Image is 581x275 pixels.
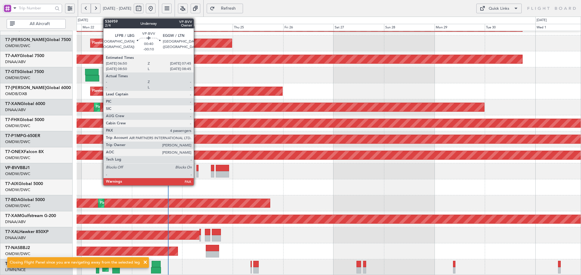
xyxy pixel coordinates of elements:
span: T7-XAL [5,230,19,234]
div: [DATE] [78,18,88,23]
div: Tue 23 [132,24,182,31]
div: Sun 28 [384,24,435,31]
a: OMDW/DWC [5,155,30,161]
a: DNAA/ABV [5,107,26,113]
span: T7-P1MP [5,134,23,138]
a: OMDW/DWC [5,43,30,49]
a: T7-XAMGulfstream G-200 [5,214,56,218]
a: T7-XALHawker 850XP [5,230,49,234]
span: T7-FHX [5,118,20,122]
div: Mon 22 [81,24,132,31]
a: T7-NASBBJ2 [5,246,30,250]
a: T7-AAYGlobal 7500 [5,54,44,58]
a: T7-BDAGlobal 5000 [5,198,45,202]
span: T7-NAS [5,246,20,250]
a: OMDW/DWC [5,123,30,129]
span: T7-[PERSON_NAME] [5,38,46,42]
a: T7-P1MPG-650ER [5,134,40,138]
a: T7-FHXGlobal 5000 [5,118,44,122]
div: Fri 26 [283,24,334,31]
a: OMDW/DWC [5,75,30,81]
button: All Aircraft [7,19,66,29]
a: T7-GTSGlobal 7500 [5,70,44,74]
div: Planned Maint Dubai (Al Maktoum Intl) [92,39,152,48]
span: T7-XAM [5,214,21,218]
span: T7-BDA [5,198,20,202]
button: Refresh [207,4,243,13]
a: T7-ONEXFalcon 8X [5,150,44,154]
span: T7-XAN [5,102,21,106]
a: OMDW/DWC [5,171,30,177]
span: T7-GTS [5,70,19,74]
span: VP-BVV [5,166,20,170]
span: T7-AIX [5,182,18,186]
a: OMDW/DWC [5,187,30,193]
a: T7-[PERSON_NAME]Global 6000 [5,86,71,90]
span: Refresh [216,6,241,11]
span: T7-[PERSON_NAME] [5,86,46,90]
a: T7-AIXGlobal 5000 [5,182,43,186]
div: [DATE] [537,18,547,23]
div: Thu 25 [233,24,283,31]
a: OMDW/DWC [5,203,30,209]
div: Planned Maint [GEOGRAPHIC_DATA] ([GEOGRAPHIC_DATA] Intl) [92,87,193,96]
div: Closing Flight Panel since you are navigating away from the selected leg [10,260,140,266]
a: VP-BVVBBJ1 [5,166,30,170]
div: Wed 24 [182,24,233,31]
span: T7-AAY [5,54,20,58]
a: DNAA/ABV [5,59,26,65]
div: Tue 30 [485,24,535,31]
a: OMDB/DXB [5,91,27,97]
div: Planned Maint Dubai (Al Maktoum Intl) [100,199,159,208]
button: Quick Links [476,4,522,13]
span: All Aircraft [16,22,64,26]
span: T7-ONEX [5,150,24,154]
div: Sat 27 [333,24,384,31]
a: OMDW/DWC [5,139,30,145]
a: DNAA/ABV [5,219,26,225]
div: Mon 29 [435,24,485,31]
span: [DATE] - [DATE] [103,6,131,11]
a: DNAA/ABV [5,235,26,241]
a: T7-[PERSON_NAME]Global 7500 [5,38,71,42]
div: Planned Maint Dubai (Al Maktoum Intl) [96,103,155,112]
div: Quick Links [489,6,509,12]
a: T7-XANGlobal 6000 [5,102,45,106]
input: Trip Number [19,4,53,13]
